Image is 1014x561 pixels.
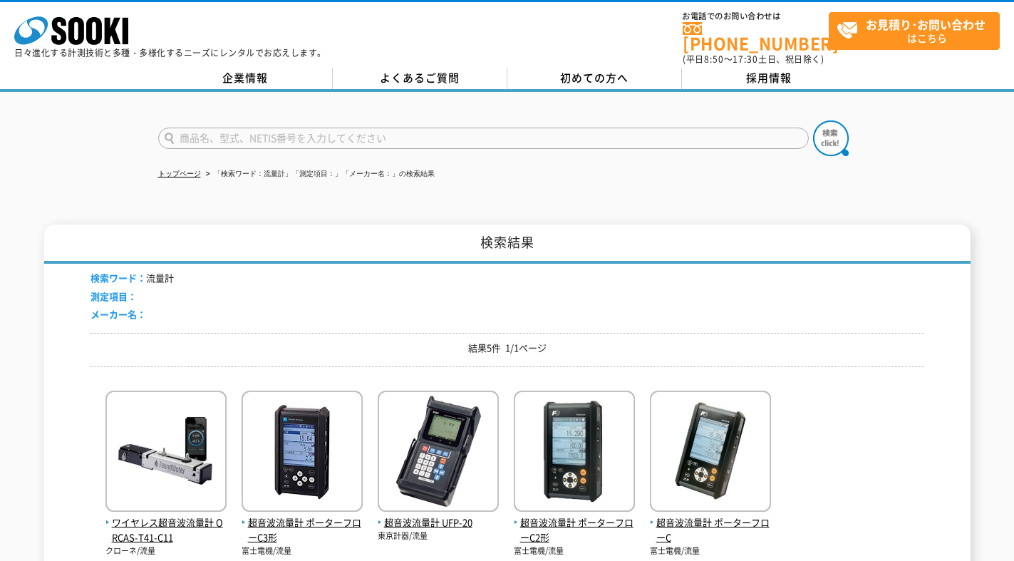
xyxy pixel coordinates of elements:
[514,545,635,557] p: 富士電機/流量
[683,53,824,66] span: (平日 ～ 土日、祝日除く)
[560,70,628,86] span: 初めての方へ
[733,53,758,66] span: 17:30
[650,515,771,545] span: 超音波流量計 ポーターフローC
[683,22,829,51] a: [PHONE_NUMBER]
[158,68,333,89] a: 企業情報
[203,167,435,182] li: 「検索ワード：流量計」「測定項目：」「メーカー名：」の検索結果
[14,48,326,57] p: 日々進化する計測技術と多種・多様化するニーズにレンタルでお応えします。
[837,13,999,48] span: はこちら
[242,515,363,545] span: 超音波流量計 ポーターフローC3形
[378,500,499,530] a: 超音波流量計 UFP-20
[514,515,635,545] span: 超音波流量計 ポーターフローC2形
[829,12,1000,50] a: お見積り･お問い合わせはこちら
[242,545,363,557] p: 富士電機/流量
[158,128,809,149] input: 商品名、型式、NETIS番号を入力してください
[813,120,849,156] img: btn_search.png
[90,289,137,303] span: 測定項目：
[650,500,771,545] a: 超音波流量計 ポーターフローC
[378,391,499,515] img: UFP-20
[242,500,363,545] a: 超音波流量計 ポーターフローC3形
[514,500,635,545] a: 超音波流量計 ポーターフローC2形
[378,530,499,542] p: 東京計器/流量
[90,307,146,321] span: メーカー名：
[333,68,507,89] a: よくあるご質問
[90,271,174,286] li: 流量計
[704,53,724,66] span: 8:50
[105,545,227,557] p: クローネ/流量
[158,170,201,177] a: トップページ
[650,545,771,557] p: 富士電機/流量
[90,271,146,284] span: 検索ワード：
[105,391,227,515] img: ORCAS-T41-C11
[683,12,829,21] span: お電話でのお問い合わせは
[242,391,363,515] img: ポーターフローC3形
[866,16,985,33] strong: お見積り･お問い合わせ
[105,515,227,545] span: ワイヤレス超音波流量計 ORCAS-T41-C11
[44,225,971,264] h1: 検索結果
[514,391,635,515] img: ポーターフローC2形
[507,68,682,89] a: 初めての方へ
[650,391,771,515] img: ポーターフローC
[105,500,227,545] a: ワイヤレス超音波流量計 ORCAS-T41-C11
[378,515,499,530] span: 超音波流量計 UFP-20
[682,68,857,89] a: 採用情報
[90,341,924,356] p: 結果5件 1/1ページ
